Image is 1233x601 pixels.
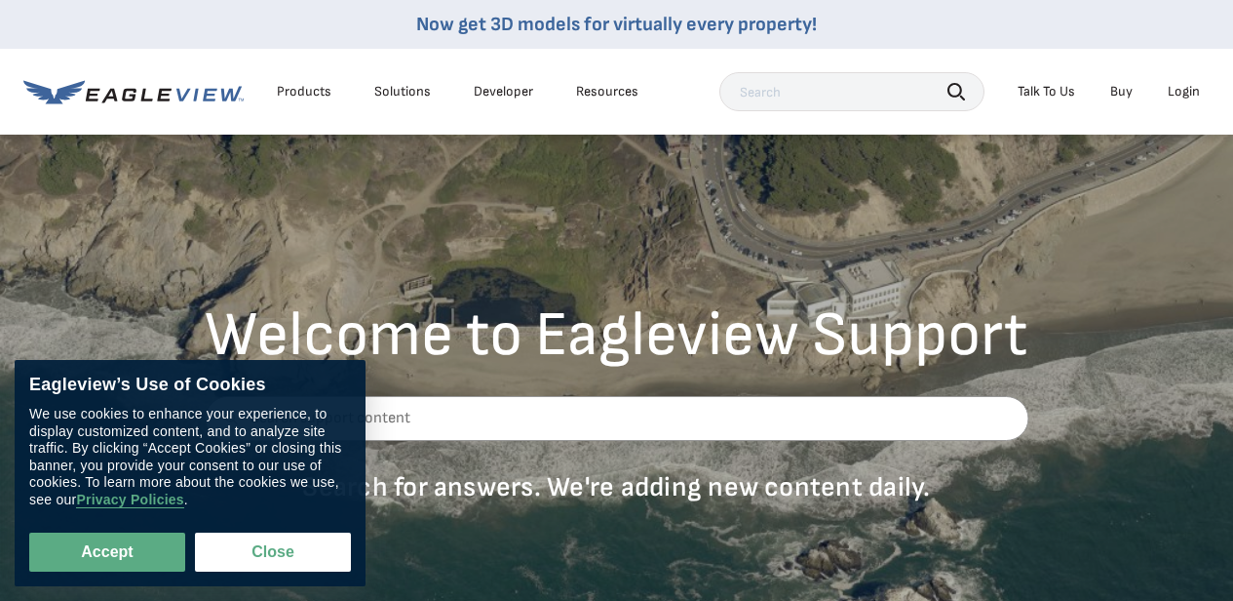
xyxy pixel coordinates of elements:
[474,83,533,100] a: Developer
[1168,83,1200,100] div: Login
[1110,83,1133,100] a: Buy
[416,13,817,36] a: Now get 3D models for virtually every property!
[29,406,351,508] div: We use cookies to enhance your experience, to display customized content, and to analyze site tra...
[205,396,1028,441] input: Search support content
[1018,83,1075,100] div: Talk To Us
[719,72,984,111] input: Search
[205,470,1028,504] p: Search for answers. We're adding new content daily.
[576,83,638,100] div: Resources
[29,375,351,396] div: Eagleview’s Use of Cookies
[374,83,431,100] div: Solutions
[205,304,1028,367] h2: Welcome to Eagleview Support
[195,533,351,572] button: Close
[277,83,331,100] div: Products
[29,533,185,572] button: Accept
[76,492,183,508] a: Privacy Policies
